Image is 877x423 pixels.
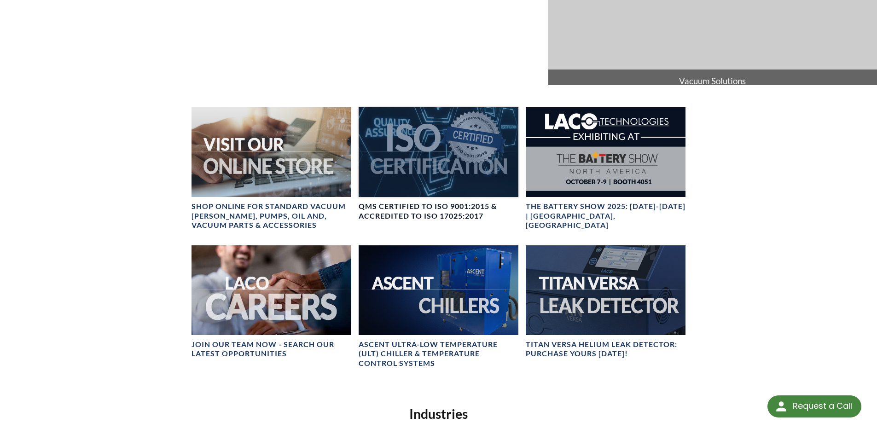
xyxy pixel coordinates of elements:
[359,107,518,221] a: ISO Certification headerQMS CERTIFIED to ISO 9001:2015 & Accredited to ISO 17025:2017
[526,340,685,359] h4: TITAN VERSA Helium Leak Detector: Purchase Yours [DATE]!
[548,70,877,93] span: Vacuum Solutions
[774,399,789,414] img: round button
[526,202,685,230] h4: The Battery Show 2025: [DATE]-[DATE] | [GEOGRAPHIC_DATA], [GEOGRAPHIC_DATA]
[192,202,351,230] h4: SHOP ONLINE FOR STANDARD VACUUM [PERSON_NAME], PUMPS, OIL AND, VACUUM PARTS & ACCESSORIES
[192,340,351,359] h4: Join our team now - SEARCH OUR LATEST OPPORTUNITIES
[359,245,518,369] a: Ascent Chiller ImageAscent Ultra-Low Temperature (ULT) Chiller & Temperature Control Systems
[192,107,351,231] a: Visit Our Online Store headerSHOP ONLINE FOR STANDARD VACUUM [PERSON_NAME], PUMPS, OIL AND, VACUU...
[767,395,861,417] div: Request a Call
[793,395,852,417] div: Request a Call
[526,107,685,231] a: The Battery Show 2025: Oct 7-9 | Detroit, MIThe Battery Show 2025: [DATE]-[DATE] | [GEOGRAPHIC_DA...
[359,340,518,368] h4: Ascent Ultra-Low Temperature (ULT) Chiller & Temperature Control Systems
[188,406,690,423] h2: Industries
[526,245,685,359] a: TITAN VERSA bannerTITAN VERSA Helium Leak Detector: Purchase Yours [DATE]!
[192,245,351,359] a: Join our team now - SEARCH OUR LATEST OPPORTUNITIES
[359,202,518,221] h4: QMS CERTIFIED to ISO 9001:2015 & Accredited to ISO 17025:2017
